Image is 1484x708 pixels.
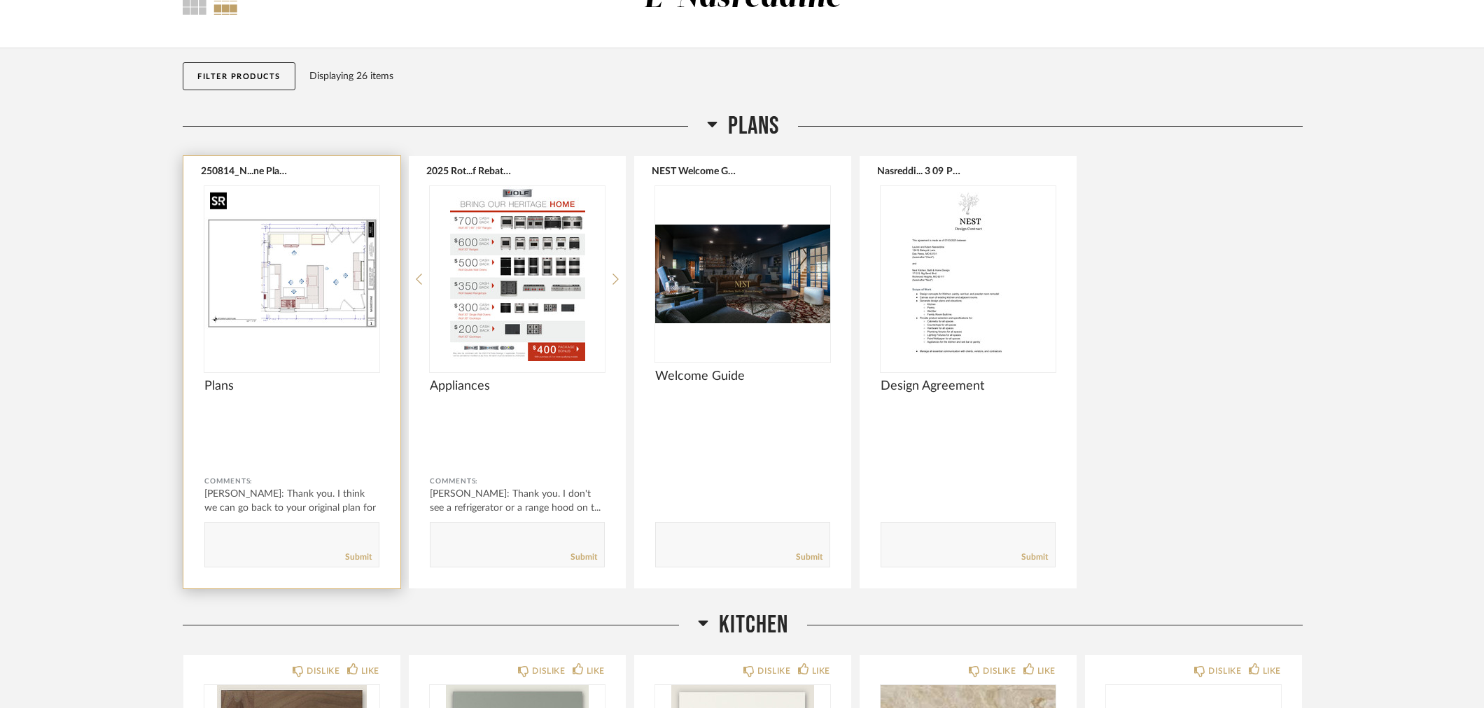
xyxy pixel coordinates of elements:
div: DISLIKE [532,664,565,678]
div: Comments: [204,474,379,488]
button: Nasreddi... 3 09 PM.pdf [877,165,965,176]
a: Submit [1021,551,1048,563]
div: LIKE [361,664,379,678]
button: 2025 Rot...f Rebate.pdf [426,165,514,176]
div: DISLIKE [307,664,339,678]
span: Design Agreement [881,378,1056,394]
img: undefined [204,186,379,361]
div: DISLIKE [983,664,1016,678]
div: [PERSON_NAME]: Thank you. I think we can go back to your original plan for pl... [204,487,379,529]
img: undefined [430,186,605,361]
div: DISLIKE [757,664,790,678]
div: 0 [430,186,605,361]
img: undefined [881,186,1056,361]
div: LIKE [812,664,830,678]
span: Plans [204,378,379,394]
div: Displaying 26 items [309,69,1296,84]
a: Submit [345,551,372,563]
div: LIKE [1263,664,1281,678]
button: 250814_N...ne Plans.pdf [201,165,288,176]
div: [PERSON_NAME]: Thank you. I don't see a refrigerator or a range hood on t... [430,487,605,515]
span: Appliances [430,378,605,394]
div: Comments: [430,474,605,488]
button: NEST Welcome Guide.pdf [652,165,739,176]
a: Submit [796,551,822,563]
div: 0 [881,186,1056,361]
div: DISLIKE [1208,664,1241,678]
div: LIKE [1037,664,1056,678]
img: undefined [655,186,830,361]
span: Welcome Guide [655,369,830,384]
div: LIKE [587,664,605,678]
button: Filter Products [183,62,295,90]
span: Plans [728,111,779,141]
div: 0 [204,186,379,361]
span: Kitchen [719,610,788,640]
a: Submit [570,551,597,563]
